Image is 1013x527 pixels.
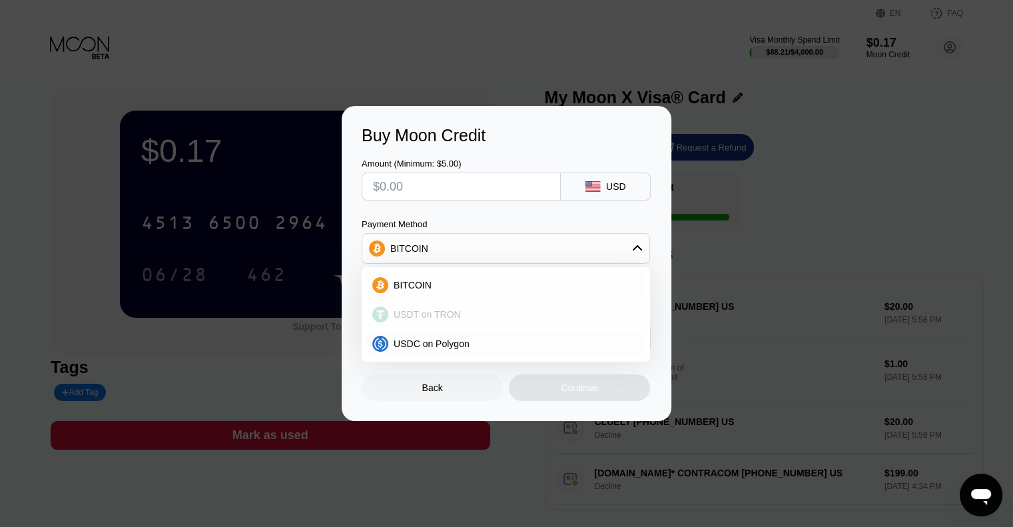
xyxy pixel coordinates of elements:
div: BITCOIN [390,243,428,254]
div: BITCOIN [362,235,649,262]
div: Back [362,374,503,401]
div: USD [606,181,626,192]
div: USDC on Polygon [366,330,646,357]
span: USDC on Polygon [394,338,470,349]
iframe: Button to launch messaging window [960,474,1002,516]
div: Buy Moon Credit [362,126,651,145]
div: BITCOIN [366,272,646,298]
div: Back [422,382,443,393]
input: $0.00 [373,173,549,200]
span: USDT on TRON [394,309,461,320]
div: Amount (Minimum: $5.00) [362,159,561,169]
span: BITCOIN [394,280,432,290]
div: USDT on TRON [366,301,646,328]
div: Payment Method [362,219,650,229]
